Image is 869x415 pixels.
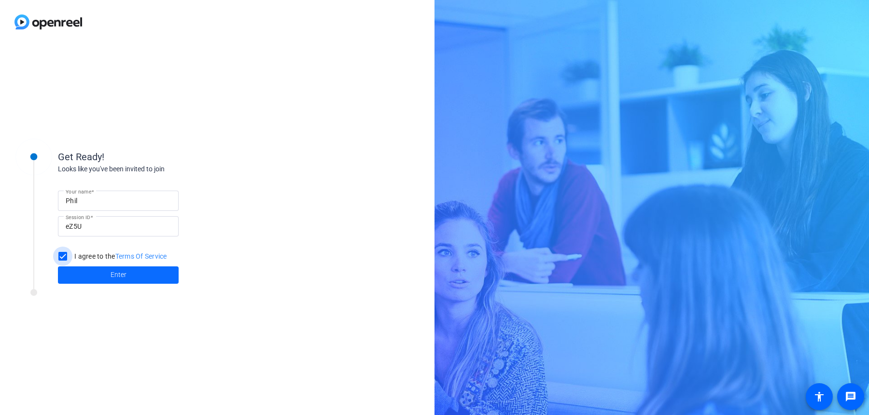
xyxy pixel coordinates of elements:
[66,189,91,194] mat-label: Your name
[813,391,825,402] mat-icon: accessibility
[845,391,856,402] mat-icon: message
[72,251,167,261] label: I agree to the
[58,150,251,164] div: Get Ready!
[58,266,179,284] button: Enter
[111,270,126,280] span: Enter
[66,214,90,220] mat-label: Session ID
[58,164,251,174] div: Looks like you've been invited to join
[115,252,167,260] a: Terms Of Service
